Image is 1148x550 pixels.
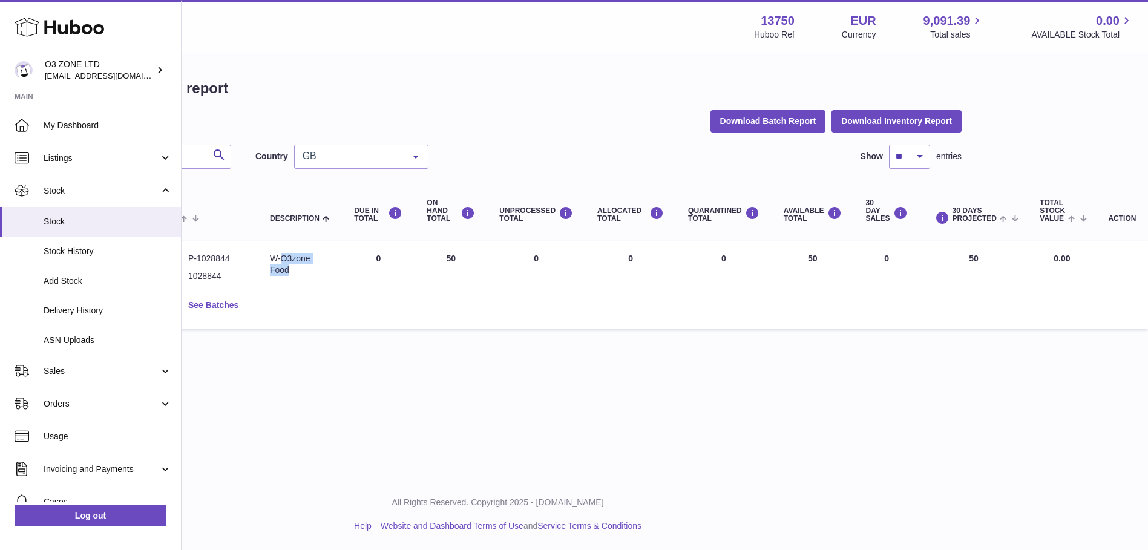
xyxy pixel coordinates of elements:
a: Website and Dashboard Terms of Use [381,521,523,531]
span: Usage [44,431,172,442]
h1: My Huboo - Inventory report [34,79,962,98]
span: Delivery History [44,305,172,316]
td: 0 [342,241,415,329]
div: QUARANTINED Total [688,206,759,223]
button: Download Inventory Report [831,110,962,132]
td: 0 [585,241,676,329]
strong: 13750 [761,13,795,29]
a: Service Terms & Conditions [537,521,641,531]
strong: EUR [850,13,876,29]
span: Add Stock [44,275,172,287]
label: Show [861,151,883,162]
dd: P-1028844 [188,253,246,264]
div: 30 DAY SALES [866,199,908,223]
div: O3 ZONE LTD [45,59,154,82]
span: 0.00 [1096,13,1120,29]
div: Huboo Ref [754,29,795,41]
span: 0.00 [1054,254,1070,263]
td: 50 [772,241,854,329]
span: entries [936,151,962,162]
span: ASN Uploads [44,335,172,346]
span: Stock [44,185,159,197]
div: Currency [842,29,876,41]
dd: 1028844 [188,270,246,293]
td: 50 [415,241,487,329]
span: AVAILABLE Stock Total [1031,29,1133,41]
span: Description [270,215,320,223]
span: 9,091.39 [923,13,971,29]
label: Country [255,151,288,162]
a: Log out [15,505,166,526]
a: 0.00 AVAILABLE Stock Total [1031,13,1133,41]
a: Help [354,521,372,531]
span: Total stock value [1040,199,1065,223]
div: ALLOCATED Total [597,206,664,223]
a: See Batches [188,300,238,310]
td: 0 [487,241,585,329]
button: Download Batch Report [710,110,826,132]
div: DUE IN TOTAL [354,206,402,223]
span: Invoicing and Payments [44,463,159,475]
img: hello@o3zoneltd.co.uk [15,61,33,79]
span: Sales [44,365,159,377]
span: Listings [44,152,159,164]
span: GB [300,150,404,162]
span: Stock [44,216,172,228]
span: Stock History [44,246,172,257]
div: UNPROCESSED Total [499,206,573,223]
li: and [376,520,641,532]
a: 9,091.39 Total sales [923,13,985,41]
span: 30 DAYS PROJECTED [953,207,997,223]
td: 50 [920,241,1028,329]
p: All Rights Reserved. Copyright 2025 - [DOMAIN_NAME] [24,497,971,508]
td: 0 [854,241,920,329]
span: Orders [44,398,159,410]
span: Total sales [930,29,984,41]
span: My Dashboard [44,120,172,131]
span: 0 [721,254,726,263]
div: ON HAND Total [427,199,475,223]
span: Cases [44,496,172,508]
span: [EMAIL_ADDRESS][DOMAIN_NAME] [45,71,178,80]
div: AVAILABLE Total [784,206,842,223]
div: Action [1108,215,1136,223]
div: W-O3zone Food [270,253,330,276]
